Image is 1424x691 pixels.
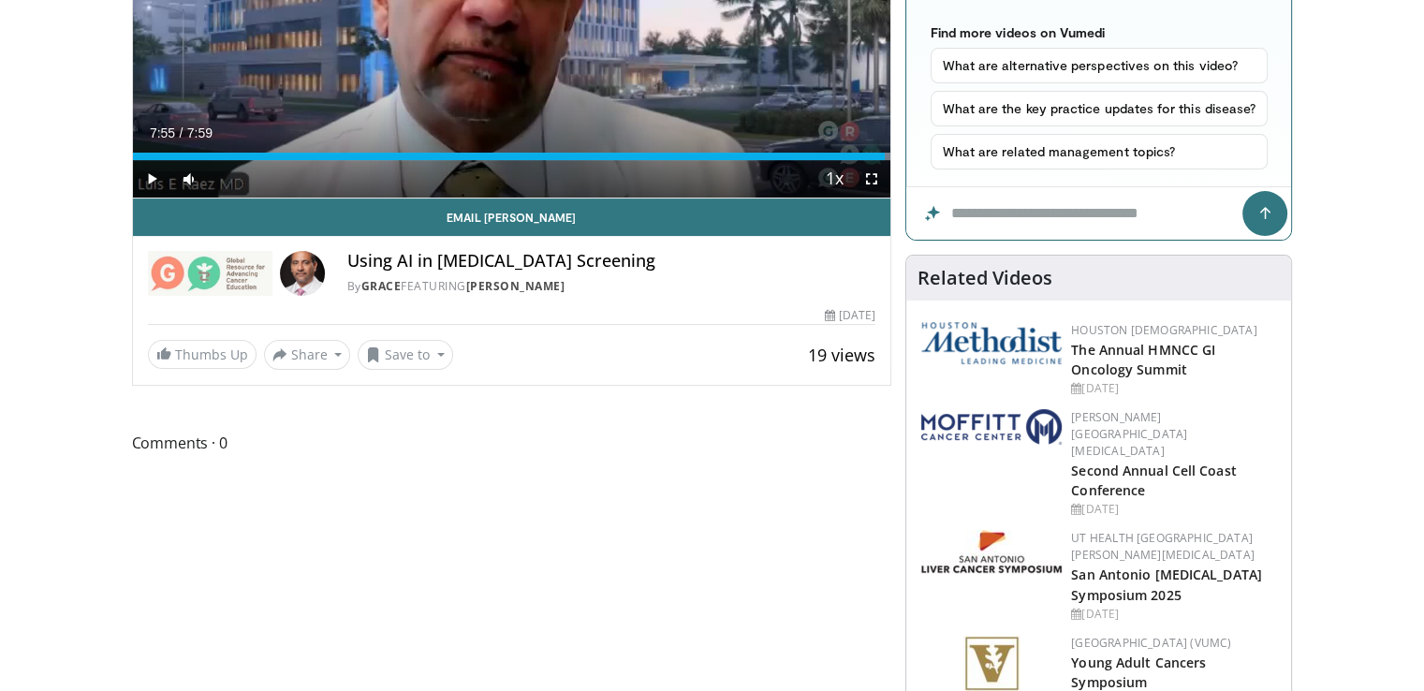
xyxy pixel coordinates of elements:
a: Email [PERSON_NAME] [133,198,891,236]
div: [DATE] [1071,501,1276,518]
span: Comments 0 [132,431,892,455]
button: What are alternative perspectives on this video? [931,48,1269,83]
img: 7870b224-cac5-491b-891c-8f641f094b6d.jpeg.150x105_q85_autocrop_double_scale_upscale_version-0.2.jpg [921,530,1062,573]
span: 7:55 [150,125,175,140]
a: [GEOGRAPHIC_DATA] (VUMC) [1071,635,1231,651]
h4: Related Videos [918,267,1052,289]
a: [PERSON_NAME][GEOGRAPHIC_DATA][MEDICAL_DATA] [1071,409,1187,459]
button: Mute [170,160,208,198]
span: 7:59 [187,125,213,140]
div: Progress Bar [133,153,891,160]
a: Second Annual Cell Coast Conference [1071,462,1236,499]
a: The Annual HMNCC GI Oncology Summit [1071,341,1215,378]
a: San Antonio [MEDICAL_DATA] Symposium 2025 [1071,566,1262,603]
h4: Using AI in [MEDICAL_DATA] Screening [347,251,875,272]
a: Thumbs Up [148,340,257,369]
button: Fullscreen [853,160,890,198]
img: Avatar [280,251,325,296]
a: Young Adult Cancers Symposium [1071,654,1206,691]
button: Play [133,160,170,198]
button: Share [264,340,351,370]
img: c5560393-9563-4b4a-b01b-f05df246bde3.png.150x105_q85_autocrop_double_scale_upscale_version-0.2.png [921,409,1062,445]
a: Houston [DEMOGRAPHIC_DATA] [1071,322,1256,338]
button: What are the key practice updates for this disease? [931,91,1269,126]
a: GRACE [361,278,402,294]
a: UT Health [GEOGRAPHIC_DATA][PERSON_NAME][MEDICAL_DATA] [1071,530,1255,563]
span: / [180,125,184,140]
span: 19 views [808,344,875,366]
div: [DATE] [825,307,875,324]
img: 5e4488cc-e109-4a4e-9fd9-73bb9237ee91.png.150x105_q85_autocrop_double_scale_upscale_version-0.2.png [921,322,1062,364]
div: [DATE] [1071,606,1276,623]
a: [PERSON_NAME] [466,278,565,294]
button: What are related management topics? [931,134,1269,169]
input: Question for the AI [906,187,1291,240]
button: Playback Rate [815,160,853,198]
p: Find more videos on Vumedi [931,24,1269,40]
img: GRACE [148,251,272,296]
button: Save to [358,340,453,370]
div: [DATE] [1071,380,1276,397]
div: By FEATURING [347,278,875,295]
